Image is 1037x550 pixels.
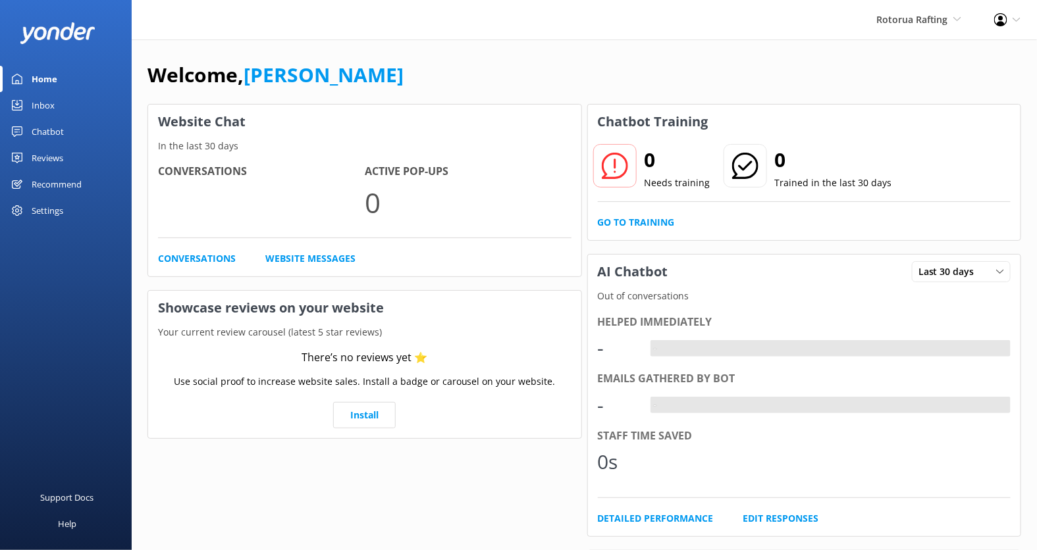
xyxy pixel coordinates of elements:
[651,397,660,414] div: -
[588,255,678,289] h3: AI Chatbot
[598,389,637,421] div: -
[775,144,892,176] h2: 0
[148,139,581,153] p: In the last 30 days
[32,197,63,224] div: Settings
[365,163,572,180] h4: Active Pop-ups
[32,171,82,197] div: Recommend
[32,66,57,92] div: Home
[918,264,982,279] span: Last 30 days
[365,180,572,224] p: 0
[588,289,1021,303] p: Out of conversations
[41,484,94,511] div: Support Docs
[147,59,404,91] h1: Welcome,
[598,446,637,478] div: 0s
[598,215,675,230] a: Go to Training
[775,176,892,190] p: Trained in the last 30 days
[148,325,581,339] p: Your current review carousel (latest 5 star reviews)
[645,144,710,176] h2: 0
[302,349,427,366] div: There’s no reviews yet ⭐
[244,61,404,88] a: [PERSON_NAME]
[158,251,236,266] a: Conversations
[743,511,819,526] a: Edit Responses
[598,428,1011,445] div: Staff time saved
[174,374,556,389] p: Use social proof to increase website sales. Install a badge or carousel on your website.
[598,370,1011,387] div: Emails gathered by bot
[158,163,365,180] h4: Conversations
[58,511,76,537] div: Help
[32,118,64,145] div: Chatbot
[598,314,1011,331] div: Helped immediately
[598,511,714,526] a: Detailed Performance
[148,105,581,139] h3: Website Chat
[32,92,55,118] div: Inbox
[645,176,710,190] p: Needs training
[651,340,660,357] div: -
[588,105,718,139] h3: Chatbot Training
[148,291,581,325] h3: Showcase reviews on your website
[265,251,356,266] a: Website Messages
[20,22,95,44] img: yonder-white-logo.png
[598,332,637,364] div: -
[32,145,63,171] div: Reviews
[333,402,396,428] a: Install
[876,13,948,26] span: Rotorua Rafting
